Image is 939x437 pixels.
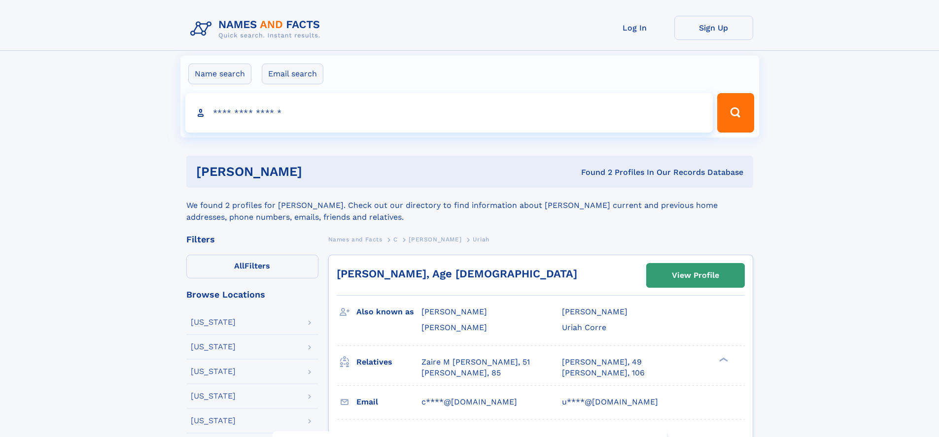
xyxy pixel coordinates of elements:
span: [PERSON_NAME] [409,236,461,243]
div: [US_STATE] [191,417,236,425]
span: Uriah Corre [562,323,606,332]
a: [PERSON_NAME], 85 [421,368,501,378]
a: C [393,233,398,245]
h1: [PERSON_NAME] [196,166,442,178]
label: Filters [186,255,318,278]
div: [US_STATE] [191,392,236,400]
div: ❯ [717,356,729,363]
input: search input [185,93,713,133]
div: [US_STATE] [191,318,236,326]
label: Email search [262,64,323,84]
span: Uriah [473,236,489,243]
div: [US_STATE] [191,368,236,375]
a: View Profile [647,264,744,287]
div: We found 2 profiles for [PERSON_NAME]. Check out our directory to find information about [PERSON_... [186,188,753,223]
div: [US_STATE] [191,343,236,351]
span: [PERSON_NAME] [421,307,487,316]
div: View Profile [672,264,719,287]
label: Name search [188,64,251,84]
span: [PERSON_NAME] [421,323,487,332]
a: Zaire M [PERSON_NAME], 51 [421,357,530,368]
h3: Email [356,394,421,410]
div: Found 2 Profiles In Our Records Database [442,167,743,178]
a: Names and Facts [328,233,383,245]
img: Logo Names and Facts [186,16,328,42]
h3: Relatives [356,354,421,370]
a: Sign Up [674,16,753,40]
a: [PERSON_NAME] [409,233,461,245]
div: Filters [186,235,318,244]
a: Log In [595,16,674,40]
a: [PERSON_NAME], 49 [562,357,642,368]
span: All [234,261,244,270]
a: [PERSON_NAME], Age [DEMOGRAPHIC_DATA] [337,268,577,280]
span: C [393,236,398,243]
h3: Also known as [356,303,421,320]
span: [PERSON_NAME] [562,307,627,316]
button: Search Button [717,93,754,133]
div: Browse Locations [186,290,318,299]
a: [PERSON_NAME], 106 [562,368,645,378]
